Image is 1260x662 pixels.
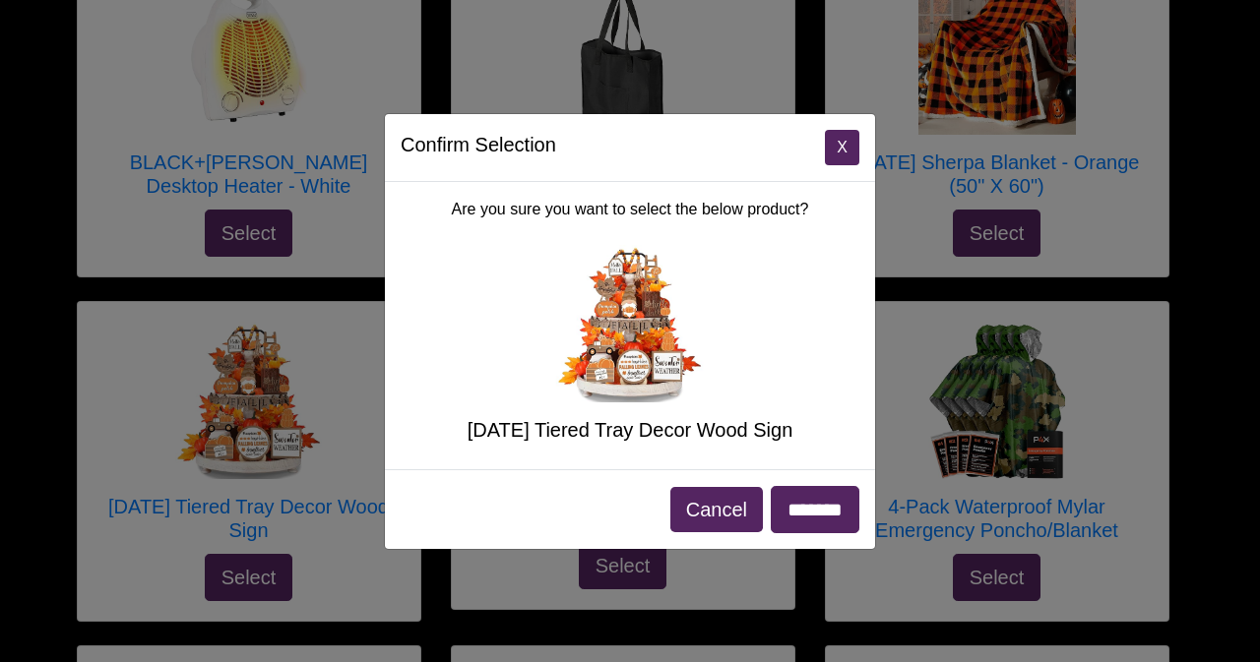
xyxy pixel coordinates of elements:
[401,418,859,442] h5: [DATE] Tiered Tray Decor Wood Sign
[401,130,556,159] h5: Confirm Selection
[825,130,859,165] button: Close
[670,487,763,532] button: Cancel
[551,245,709,402] img: Thanksgiving Tiered Tray Decor Wood Sign
[385,182,875,469] div: Are you sure you want to select the below product?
